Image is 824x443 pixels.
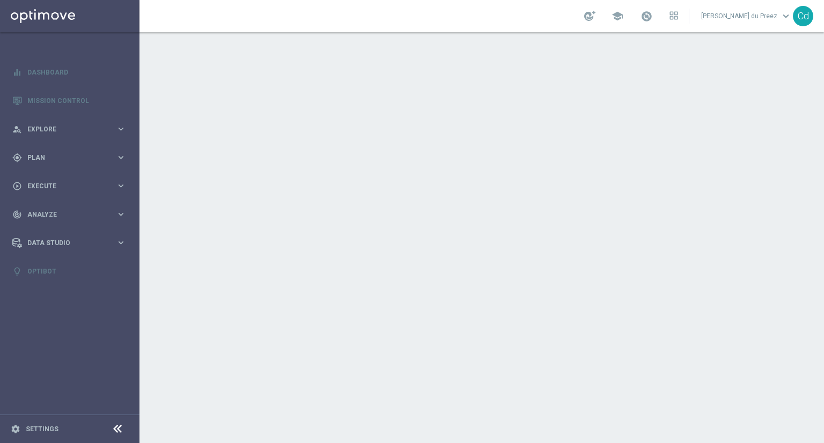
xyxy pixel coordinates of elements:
i: lightbulb [12,267,22,276]
span: keyboard_arrow_down [780,10,792,22]
button: Mission Control [12,97,127,105]
div: Data Studio [12,238,116,248]
i: track_changes [12,210,22,219]
a: Optibot [27,257,126,285]
span: Plan [27,154,116,161]
div: Mission Control [12,86,126,115]
i: gps_fixed [12,153,22,163]
button: gps_fixed Plan keyboard_arrow_right [12,153,127,162]
span: Data Studio [27,240,116,246]
span: school [612,10,623,22]
span: Explore [27,126,116,132]
i: keyboard_arrow_right [116,181,126,191]
span: Analyze [27,211,116,218]
i: person_search [12,124,22,134]
i: keyboard_arrow_right [116,124,126,134]
i: keyboard_arrow_right [116,238,126,248]
div: Dashboard [12,58,126,86]
div: Cd [793,6,813,26]
div: Execute [12,181,116,191]
i: equalizer [12,68,22,77]
button: Data Studio keyboard_arrow_right [12,239,127,247]
a: Dashboard [27,58,126,86]
span: Execute [27,183,116,189]
button: track_changes Analyze keyboard_arrow_right [12,210,127,219]
button: person_search Explore keyboard_arrow_right [12,125,127,134]
i: keyboard_arrow_right [116,209,126,219]
div: Explore [12,124,116,134]
div: Plan [12,153,116,163]
button: lightbulb Optibot [12,267,127,276]
div: Analyze [12,210,116,219]
a: [PERSON_NAME] du Preezkeyboard_arrow_down [700,8,793,24]
button: play_circle_outline Execute keyboard_arrow_right [12,182,127,190]
div: Optibot [12,257,126,285]
i: keyboard_arrow_right [116,152,126,163]
i: settings [11,424,20,434]
button: equalizer Dashboard [12,68,127,77]
i: play_circle_outline [12,181,22,191]
a: Mission Control [27,86,126,115]
a: Settings [26,426,58,432]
